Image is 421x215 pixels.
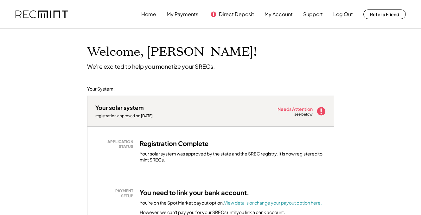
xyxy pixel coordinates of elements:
[87,86,115,92] div: Your System:
[99,188,133,198] div: PAYMENT SETUP
[333,8,353,21] button: Log Out
[99,139,133,149] div: APPLICATION STATUS
[363,9,406,19] button: Refer a Friend
[87,63,215,70] div: We're excited to help you monetize your SRECs.
[16,10,68,18] img: recmint-logotype%403x.png
[224,200,322,206] a: View details or change your payout option here.
[140,200,322,206] div: You're on the Spot Market payout option.
[294,112,313,117] div: see below
[141,8,156,21] button: Home
[140,151,326,163] div: Your solar system was approved by the state and the SREC registry. It is now registered to mint S...
[303,8,323,21] button: Support
[95,104,144,111] div: Your solar system
[277,107,313,111] div: Needs Attention
[140,139,208,148] h3: Registration Complete
[219,8,254,21] button: Direct Deposit
[167,8,198,21] button: My Payments
[87,45,257,60] h1: Welcome, [PERSON_NAME]!
[265,8,293,21] button: My Account
[95,113,159,118] div: registration approved on [DATE]
[140,188,249,197] h3: You need to link your bank account.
